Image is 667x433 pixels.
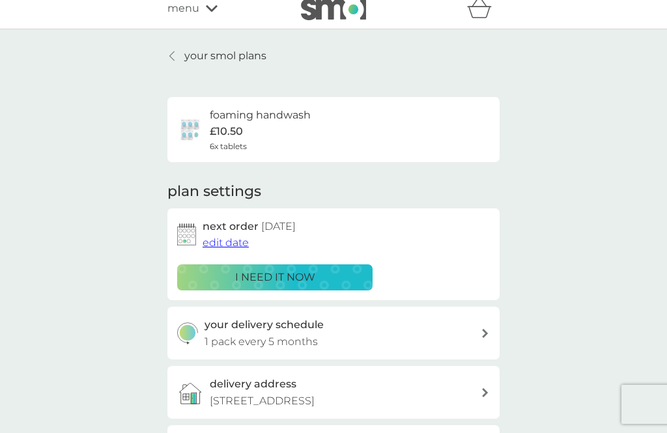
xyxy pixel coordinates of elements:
button: your delivery schedule1 pack every 5 months [167,307,500,359]
h3: your delivery schedule [205,316,324,333]
button: edit date [203,234,249,251]
img: foaming handwash [177,117,203,143]
span: 6x tablets [210,140,247,152]
h2: next order [203,218,296,235]
a: delivery address[STREET_ADDRESS] [167,366,500,419]
p: your smol plans [184,48,266,64]
h2: plan settings [167,182,261,202]
p: 1 pack every 5 months [205,333,318,350]
p: [STREET_ADDRESS] [210,393,315,410]
a: your smol plans [167,48,266,64]
h6: foaming handwash [210,107,311,124]
p: i need it now [235,269,315,286]
span: [DATE] [261,220,296,232]
h3: delivery address [210,376,296,393]
span: edit date [203,236,249,249]
button: i need it now [177,264,373,290]
p: £10.50 [210,123,243,140]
